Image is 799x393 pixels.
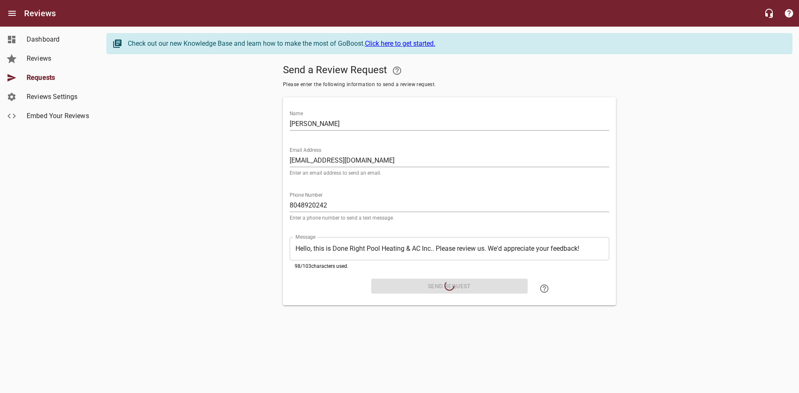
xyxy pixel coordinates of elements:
[290,148,321,153] label: Email Address
[387,61,407,81] a: Your Google or Facebook account must be connected to "Send a Review Request"
[27,92,90,102] span: Reviews Settings
[2,3,22,23] button: Open drawer
[759,3,779,23] button: Live Chat
[283,61,616,81] h5: Send a Review Request
[779,3,799,23] button: Support Portal
[27,111,90,121] span: Embed Your Reviews
[290,215,609,220] p: Enter a phone number to send a text message.
[295,245,603,252] textarea: Hello, this is Done Right Pool Heating & AC Inc.. Please review us. We'd appreciate your feedback!
[290,193,323,198] label: Phone Number
[290,171,609,175] p: Enter an email address to send an email.
[27,73,90,83] span: Requests
[283,81,616,89] span: Please enter the following information to send a review request.
[27,35,90,44] span: Dashboard
[534,279,554,299] a: Learn how to "Send a Review Request"
[128,39,784,49] div: Check out our new Knowledge Base and learn how to make the most of GoBoost.
[365,40,435,47] a: Click here to get started.
[295,263,348,269] span: 98 / 103 characters used.
[24,7,56,20] h6: Reviews
[27,54,90,64] span: Reviews
[290,111,303,116] label: Name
